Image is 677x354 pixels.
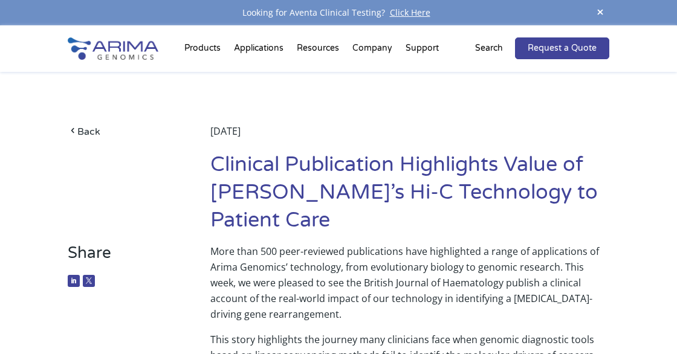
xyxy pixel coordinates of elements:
div: [DATE] [210,123,609,151]
p: Search [475,40,503,56]
div: Looking for Aventa Clinical Testing? [68,5,609,21]
h3: Share [68,243,181,272]
a: Request a Quote [515,37,609,59]
h1: Clinical Publication Highlights Value of [PERSON_NAME]’s Hi-C Technology to Patient Care [210,151,609,243]
img: Arima-Genomics-logo [68,37,158,60]
a: Back [68,123,181,140]
a: Click Here [385,7,435,18]
p: More than 500 peer-reviewed publications have highlighted a range of applications of Arima Genomi... [210,243,609,332]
